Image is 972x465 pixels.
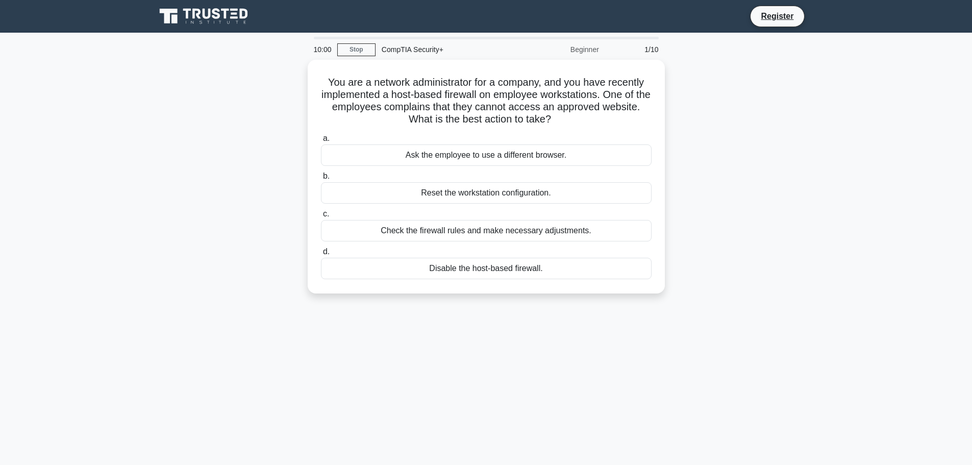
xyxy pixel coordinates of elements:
[323,172,330,180] span: b.
[308,39,337,60] div: 10:00
[605,39,665,60] div: 1/10
[323,247,330,256] span: d.
[376,39,516,60] div: CompTIA Security+
[321,258,652,279] div: Disable the host-based firewall.
[321,182,652,204] div: Reset the workstation configuration.
[755,10,800,22] a: Register
[323,209,329,218] span: c.
[337,43,376,56] a: Stop
[321,220,652,241] div: Check the firewall rules and make necessary adjustments.
[320,76,653,126] h5: You are a network administrator for a company, and you have recently implemented a host-based fir...
[516,39,605,60] div: Beginner
[323,134,330,142] span: a.
[321,144,652,166] div: Ask the employee to use a different browser.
